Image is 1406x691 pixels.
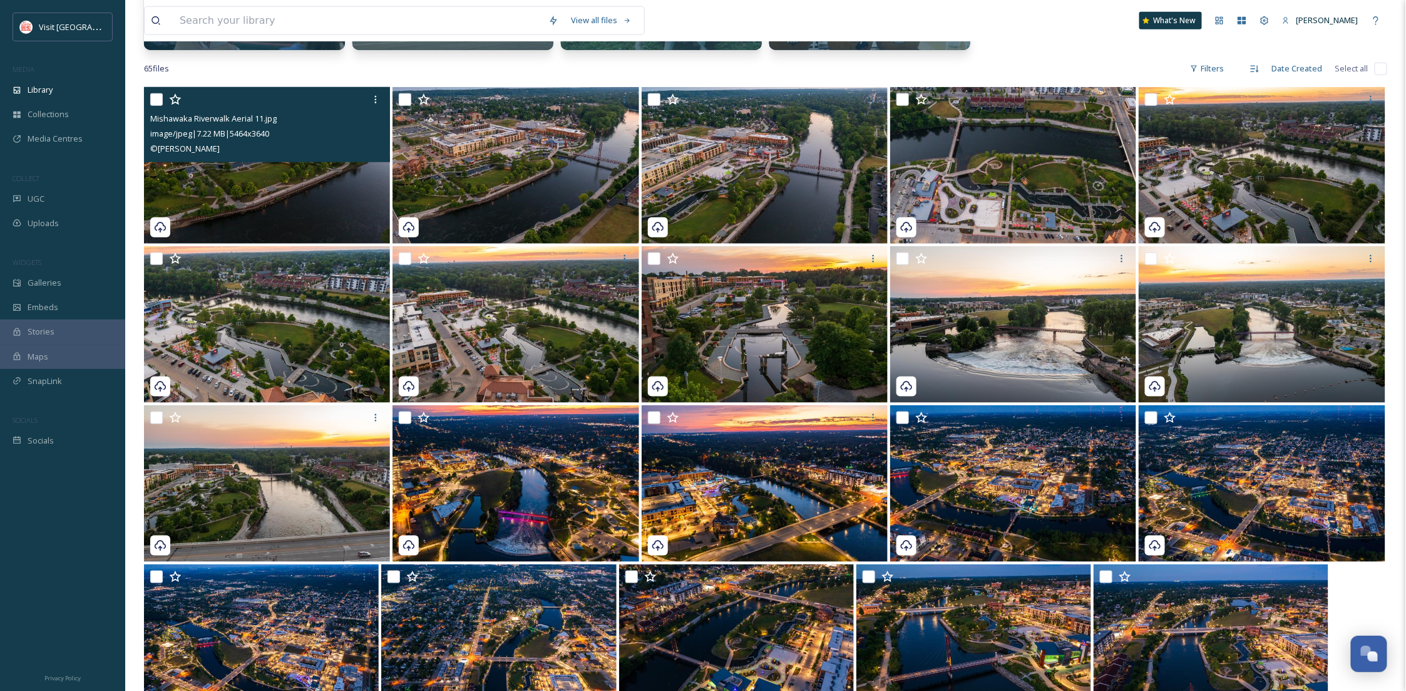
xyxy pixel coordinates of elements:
span: Media Centres [28,133,83,145]
button: Open Chat [1351,636,1387,672]
a: What's New [1139,12,1202,29]
span: SOCIALS [13,415,38,425]
span: WIDGETS [13,257,41,267]
img: vsbm-stackedMISH_CMYKlogo2017.jpg [20,21,33,33]
img: Mishawaka Riverwalk Aerial 07.jpg [1139,87,1385,244]
img: Mishawaka Riverwalk Aerial 09.jpg [642,87,888,244]
div: Date Created [1266,56,1329,81]
span: [PERSON_NAME] [1296,14,1358,26]
span: Library [28,84,53,96]
img: Mishawaka Riverwalk Aerial 01.jpg [144,405,390,562]
span: Socials [28,435,54,447]
span: Galleries [28,277,61,289]
span: Privacy Policy [44,674,81,682]
span: SnapLink [28,375,62,387]
span: image/jpeg | 7.22 MB | 5464 x 3640 [150,128,269,139]
span: Uploads [28,217,59,229]
span: Stories [28,326,54,338]
span: 65 file s [144,63,169,75]
span: Mishawaka Riverwalk Aerial 11.jpg [150,113,277,124]
img: Mishawaka Riverwalk Aerial 64.jpg [642,405,888,562]
span: Visit [GEOGRAPHIC_DATA] [39,21,136,33]
img: Mishawaka Riverwalk Aerial 10.jpg [393,87,639,244]
img: Mishawaka Riverwalk Aerial 63.jpg [890,405,1136,562]
img: Mishawaka Riverwalk Aerial 11.jpg [144,87,390,244]
a: [PERSON_NAME] [1276,8,1365,33]
div: Filters [1184,56,1231,81]
span: MEDIA [13,65,34,74]
span: UGC [28,193,44,205]
span: Select all [1335,63,1368,75]
img: Mishawaka Riverwalk Aerial 03.jpg [890,246,1136,403]
span: © [PERSON_NAME] [150,143,220,154]
span: Collections [28,108,69,120]
img: Mishawaka Riverwalk Aerial 02.jpg [1139,246,1385,403]
a: Privacy Policy [44,670,81,685]
img: Mishawaka Riverwalk Aerial 04.jpg [642,246,888,403]
img: Mishawaka Riverwalk Aerial 08.jpg [890,87,1136,244]
a: View all files [565,8,638,33]
img: Mishawaka Riverwalk Aerial 06.jpg [144,246,390,403]
span: Maps [28,351,48,363]
span: Embeds [28,301,58,313]
input: Search your library [173,7,542,34]
span: COLLECT [13,174,39,183]
img: Mishawaka Riverwalk Aerial 05.jpg [393,246,639,403]
img: Mishawaka Riverwalk Aerial 65.jpg [393,405,639,562]
img: Mishawaka Riverwalk Aerial 62.jpg [1139,405,1385,562]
